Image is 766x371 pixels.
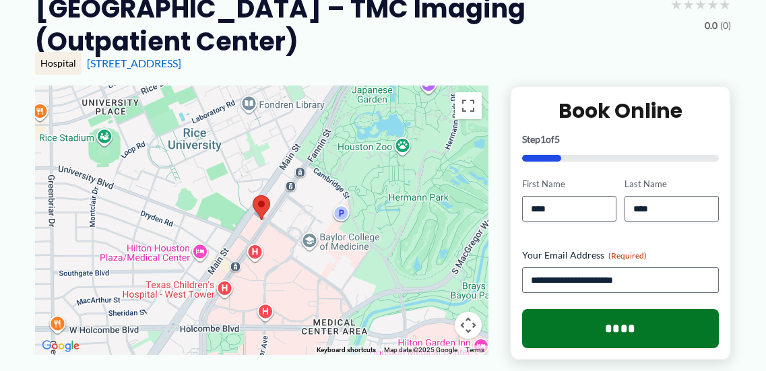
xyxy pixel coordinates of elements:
[554,133,560,145] span: 5
[522,248,719,262] label: Your Email Address
[720,17,731,34] span: (0)
[38,337,83,355] a: Open this area in Google Maps (opens a new window)
[608,250,647,261] span: (Required)
[455,312,482,339] button: Map camera controls
[625,178,719,191] label: Last Name
[522,98,719,124] h2: Book Online
[522,135,719,144] p: Step of
[466,346,484,353] a: Terms (opens in new tab)
[38,337,83,355] img: Google
[455,92,482,119] button: Toggle fullscreen view
[540,133,546,145] span: 1
[317,345,376,355] button: Keyboard shortcuts
[87,57,181,69] a: [STREET_ADDRESS]
[705,17,717,34] span: 0.0
[384,346,457,353] span: Map data ©2025 Google
[35,52,82,75] div: Hospital
[522,178,616,191] label: First Name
